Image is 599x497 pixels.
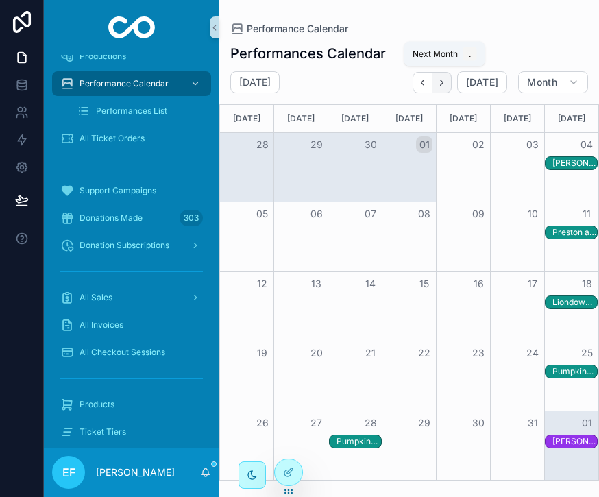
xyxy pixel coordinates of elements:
[254,206,271,222] button: 05
[470,345,487,361] button: 23
[552,296,597,308] div: Liondown's Birthday
[44,55,219,448] div: scrollable content
[337,435,381,448] div: Pumpkins & Puppets
[470,206,487,222] button: 09
[552,436,597,447] div: [PERSON_NAME] First Day at Superschool
[524,206,541,222] button: 10
[524,415,541,431] button: 31
[52,392,211,417] a: Products
[552,158,597,169] div: [PERSON_NAME] Goes To Space
[62,464,75,481] span: EF
[80,185,156,196] span: Support Campaigns
[552,297,597,308] div: Liondown's Birthday
[578,136,595,153] button: 04
[80,347,165,358] span: All Checkout Sessions
[52,126,211,151] a: All Ticket Orders
[254,415,271,431] button: 26
[52,285,211,310] a: All Sales
[552,157,597,169] div: Scarlett Goes To Space
[416,345,432,361] button: 22
[276,105,326,132] div: [DATE]
[80,240,169,251] span: Donation Subscriptions
[52,71,211,96] a: Performance Calendar
[363,415,379,431] button: 28
[524,345,541,361] button: 24
[52,178,211,203] a: Support Campaigns
[52,206,211,230] a: Donations Made303
[96,106,167,117] span: Performances List
[578,276,595,292] button: 18
[308,206,325,222] button: 06
[222,105,271,132] div: [DATE]
[413,49,458,60] span: Next Month
[80,292,112,303] span: All Sales
[552,365,597,378] div: Pumpkins & Puppets
[52,233,211,258] a: Donation Subscriptions
[363,276,379,292] button: 14
[230,44,386,63] h1: Performances Calendar
[363,206,379,222] button: 07
[308,136,325,153] button: 29
[552,366,597,377] div: Pumpkins & Puppets
[96,465,175,479] p: [PERSON_NAME]
[416,276,432,292] button: 15
[432,72,452,93] button: Next
[413,72,432,93] button: Back
[552,227,597,238] div: Preston and the Great British Baking Adventure
[466,76,498,88] span: [DATE]
[552,435,597,448] div: Grady's First Day at Superschool
[247,22,348,36] span: Performance Calendar
[219,104,599,481] div: Month View
[52,44,211,69] a: Productions
[578,415,595,431] button: 01
[524,276,541,292] button: 17
[527,76,557,88] span: Month
[416,136,432,153] button: 01
[416,415,432,431] button: 29
[80,78,169,89] span: Performance Calendar
[524,136,541,153] button: 03
[465,49,476,60] span: .
[52,313,211,337] a: All Invoices
[254,136,271,153] button: 28
[363,136,379,153] button: 30
[384,105,434,132] div: [DATE]
[254,276,271,292] button: 12
[470,136,487,153] button: 02
[308,276,325,292] button: 13
[330,105,380,132] div: [DATE]
[470,415,487,431] button: 30
[470,276,487,292] button: 16
[52,340,211,365] a: All Checkout Sessions
[552,226,597,239] div: Preston and the Great British Baking Adventure
[80,51,126,62] span: Productions
[69,99,211,123] a: Performances List
[416,206,432,222] button: 08
[337,436,381,447] div: Pumpkins & Puppets
[439,105,488,132] div: [DATE]
[493,105,542,132] div: [DATE]
[180,210,203,226] div: 303
[108,16,156,38] img: App logo
[363,345,379,361] button: 21
[230,22,348,36] a: Performance Calendar
[547,105,596,132] div: [DATE]
[308,415,325,431] button: 27
[80,133,145,144] span: All Ticket Orders
[52,420,211,444] a: Ticket Tiers
[518,71,588,93] button: Month
[80,399,114,410] span: Products
[578,345,595,361] button: 25
[80,426,126,437] span: Ticket Tiers
[254,345,271,361] button: 19
[239,75,271,89] h2: [DATE]
[80,319,123,330] span: All Invoices
[80,213,143,223] span: Donations Made
[308,345,325,361] button: 20
[457,71,507,93] button: [DATE]
[578,206,595,222] button: 11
